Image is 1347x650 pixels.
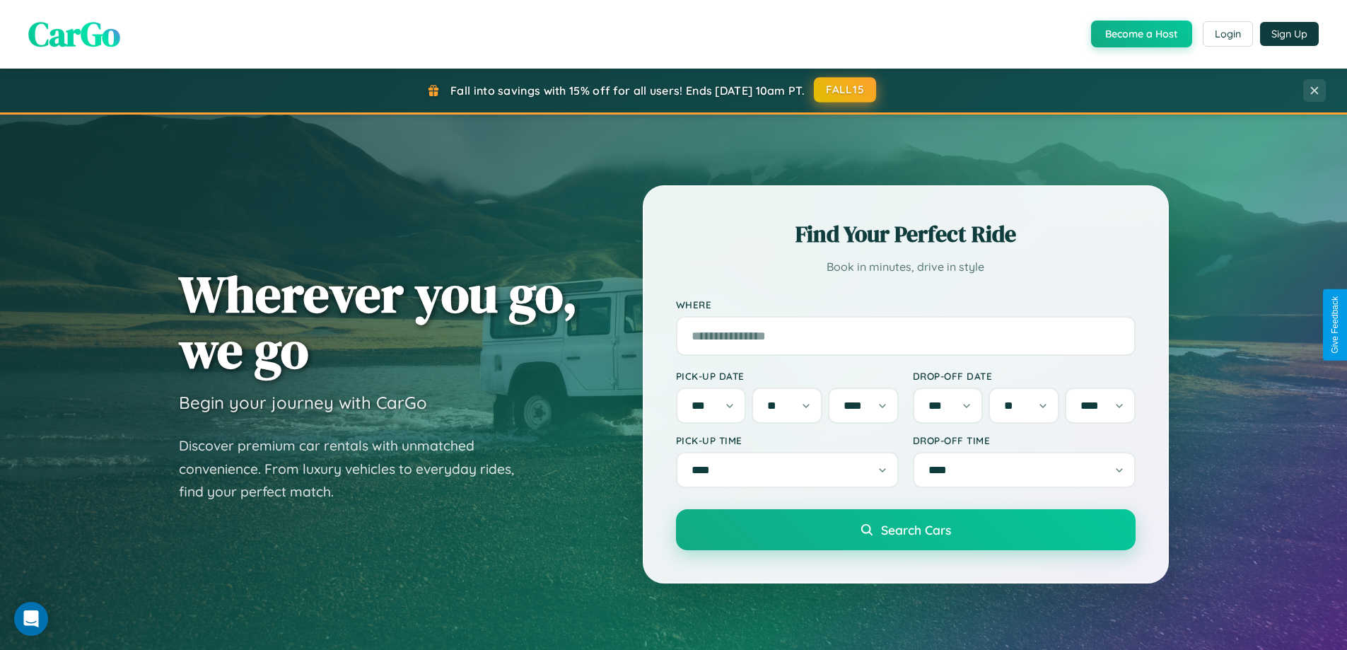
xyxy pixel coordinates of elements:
label: Pick-up Time [676,434,899,446]
button: Become a Host [1091,21,1192,47]
button: FALL15 [814,77,876,103]
h3: Begin your journey with CarGo [179,392,427,413]
h1: Wherever you go, we go [179,266,578,378]
div: Open Intercom Messenger [14,602,48,636]
label: Drop-off Time [913,434,1136,446]
button: Sign Up [1260,22,1319,46]
span: CarGo [28,11,120,57]
button: Login [1203,21,1253,47]
button: Search Cars [676,509,1136,550]
p: Discover premium car rentals with unmatched convenience. From luxury vehicles to everyday rides, ... [179,434,532,504]
label: Where [676,298,1136,311]
div: Give Feedback [1330,296,1340,354]
span: Search Cars [881,522,951,538]
h2: Find Your Perfect Ride [676,219,1136,250]
label: Drop-off Date [913,370,1136,382]
span: Fall into savings with 15% off for all users! Ends [DATE] 10am PT. [450,83,805,98]
p: Book in minutes, drive in style [676,257,1136,277]
label: Pick-up Date [676,370,899,382]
